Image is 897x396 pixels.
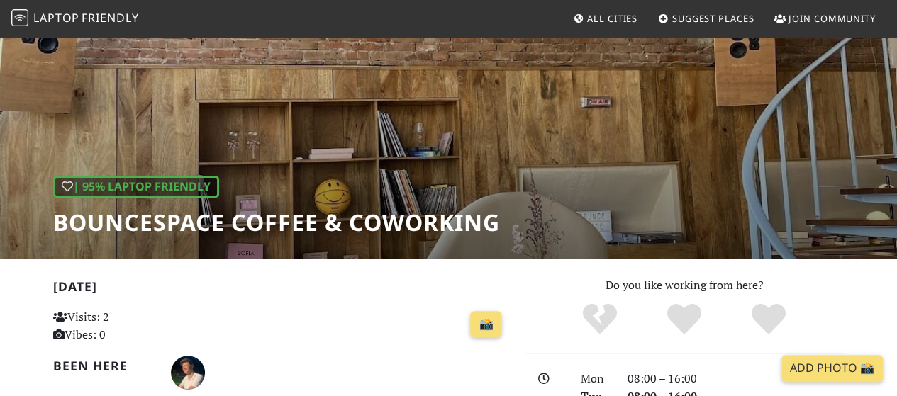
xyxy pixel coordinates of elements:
[789,12,876,25] span: Join Community
[53,209,500,236] h1: BounceSpace Coffee & Coworking
[11,6,139,31] a: LaptopFriendly LaptopFriendly
[726,302,810,337] div: Definitely!
[558,302,642,337] div: No
[672,12,754,25] span: Suggest Places
[82,10,138,26] span: Friendly
[53,358,154,373] h2: Been here
[525,276,845,295] p: Do you like working from here?
[587,12,637,25] span: All Cities
[171,363,205,379] span: Talha Şahin
[171,356,205,390] img: 6827-talha.jpg
[470,311,501,338] a: 📸
[33,10,79,26] span: Laptop
[11,9,28,26] img: LaptopFriendly
[567,6,643,31] a: All Cities
[53,308,194,344] p: Visits: 2 Vibes: 0
[769,6,881,31] a: Join Community
[53,279,508,300] h2: [DATE]
[642,302,727,337] div: Yes
[572,370,619,388] div: Mon
[652,6,760,31] a: Suggest Places
[619,370,853,388] div: 08:00 – 16:00
[53,176,219,198] div: | 95% Laptop Friendly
